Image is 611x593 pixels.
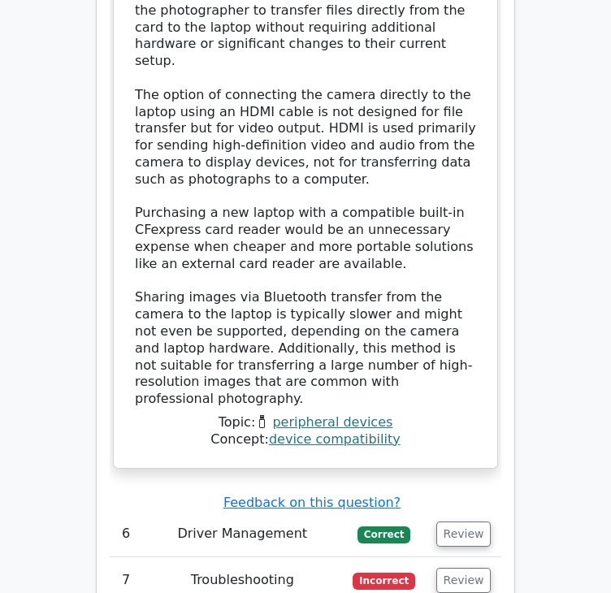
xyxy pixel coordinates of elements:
[272,414,392,430] a: peripheral devices
[125,414,486,431] div: Topic:
[110,511,142,557] td: 6
[436,568,492,593] button: Review
[223,495,401,510] a: Feedback on this question?
[269,431,401,447] a: device compatibility
[125,431,486,448] div: Concept:
[142,511,342,557] td: Driver Management
[353,573,415,589] span: Incorrect
[436,522,492,547] button: Review
[357,526,410,543] span: Correct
